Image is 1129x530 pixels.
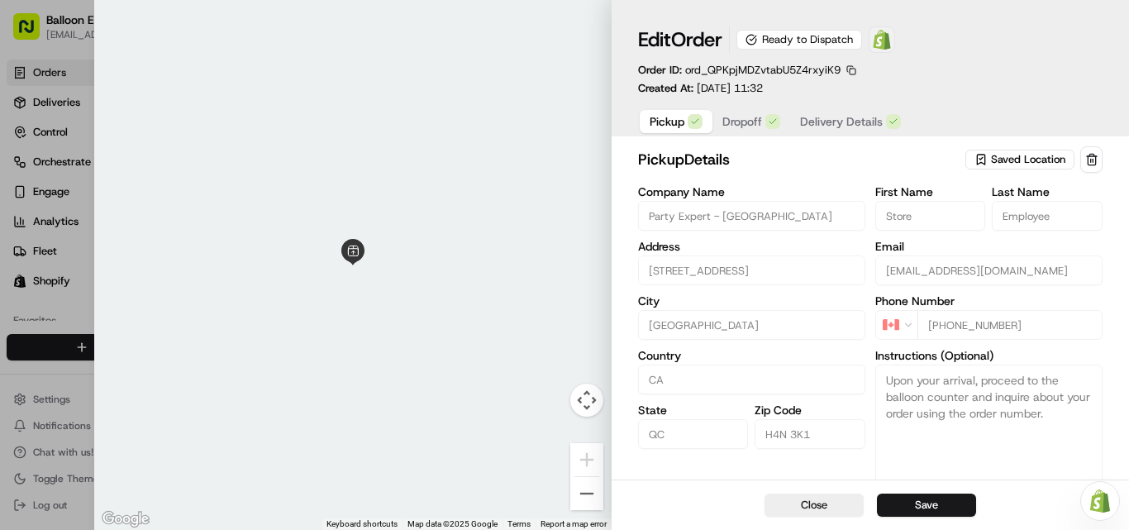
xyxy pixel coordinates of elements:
img: Google [98,509,153,530]
label: Zip Code [755,404,865,416]
a: 📗Knowledge Base [10,233,133,263]
input: 1022 Rue du Marché Central, Montréal, QC H4N 3K1, CA [638,255,865,285]
button: Zoom out [570,477,603,510]
label: State [638,404,749,416]
span: ord_QPKpjMDZvtabU5Z4rxyiK9 [685,63,841,77]
div: Ready to Dispatch [736,30,862,50]
span: Order [671,26,722,53]
input: Enter email [875,255,1103,285]
div: 💻 [140,241,153,255]
span: Dropoff [722,113,762,130]
label: Last Name [992,186,1103,198]
a: Shopify [869,26,895,53]
span: API Documentation [156,240,265,256]
p: Order ID: [638,63,841,78]
label: Phone Number [875,295,1103,307]
button: Map camera controls [570,384,603,417]
label: Company Name [638,186,865,198]
span: Delivery Details [800,113,883,130]
label: Instructions (Optional) [875,350,1103,361]
input: Enter state [638,419,749,449]
input: Enter zip code [755,419,865,449]
button: Close [765,494,864,517]
span: Knowledge Base [33,240,126,256]
a: Terms (opens in new tab) [507,519,531,528]
input: Enter last name [992,201,1103,231]
img: 1736555255976-a54dd68f-1ca7-489b-9aae-adbdc363a1c4 [17,158,46,188]
span: [DATE] 11:32 [697,81,763,95]
label: City [638,295,865,307]
input: Enter country [638,365,865,394]
div: We're available if you need us! [56,174,209,188]
label: Country [638,350,865,361]
label: First Name [875,186,986,198]
img: Shopify [872,30,892,50]
a: Powered byPylon [117,279,200,293]
input: Enter phone number [917,310,1103,340]
a: Open this area in Google Maps (opens a new window) [98,509,153,530]
button: Zoom in [570,443,603,476]
p: Created At: [638,81,763,96]
span: Map data ©2025 Google [407,519,498,528]
label: Email [875,241,1103,252]
span: Pickup [650,113,684,130]
p: Welcome 👋 [17,66,301,93]
span: Saved Location [991,152,1065,167]
a: 💻API Documentation [133,233,272,263]
span: Pylon [164,280,200,293]
img: Nash [17,17,50,50]
button: Saved Location [965,148,1077,171]
input: Enter city [638,310,865,340]
h2: pickup Details [638,148,962,171]
button: Save [877,494,976,517]
h1: Edit [638,26,722,53]
div: 📗 [17,241,30,255]
input: Enter company name [638,201,865,231]
a: Report a map error [541,519,607,528]
textarea: Upon your arrival, proceed to the balloon counter and inquire about your order using the order nu... [875,365,1103,489]
input: Got a question? Start typing here... [43,107,298,124]
div: Start new chat [56,158,271,174]
input: Enter first name [875,201,986,231]
button: Keyboard shortcuts [326,518,398,530]
button: Start new chat [281,163,301,183]
label: Address [638,241,865,252]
